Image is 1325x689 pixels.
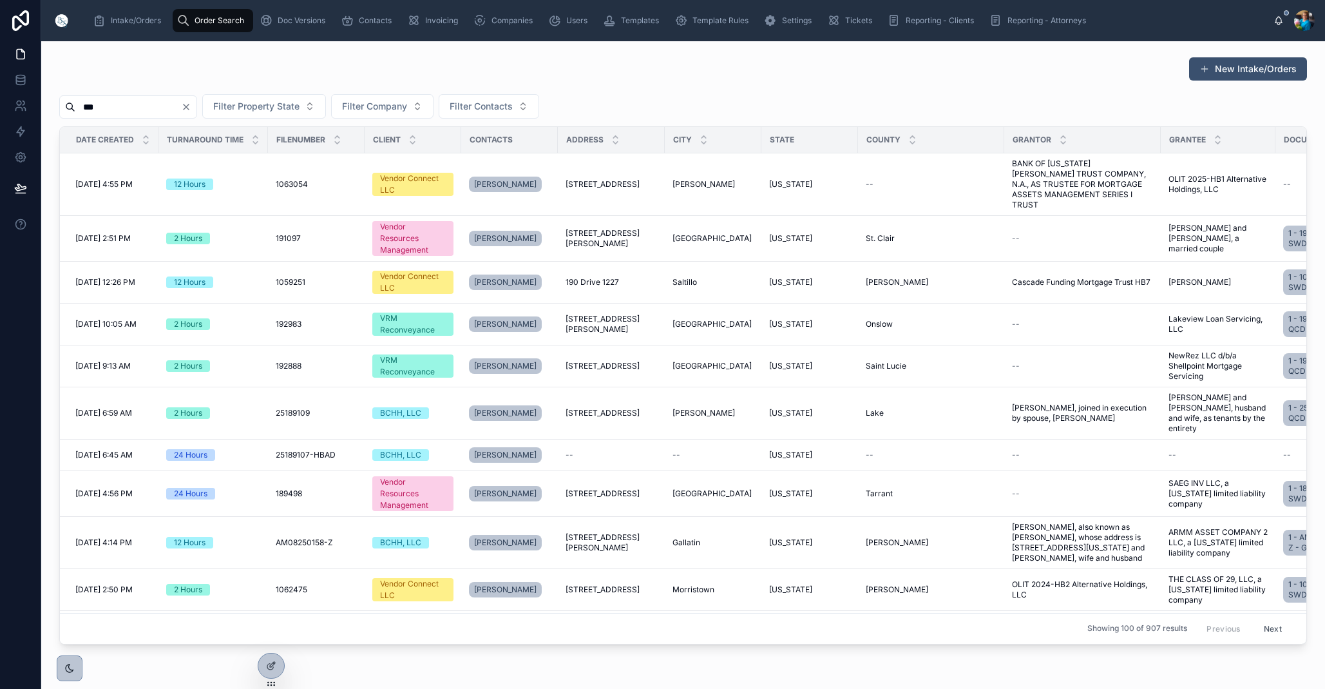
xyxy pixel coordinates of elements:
[1283,179,1291,189] span: --
[474,489,537,499] span: [PERSON_NAME]
[866,538,996,548] a: [PERSON_NAME]
[672,538,754,548] a: Gallatin
[174,318,202,330] div: 2 Hours
[75,585,133,595] span: [DATE] 2:50 PM
[672,179,735,189] span: [PERSON_NAME]
[166,277,260,288] a: 12 Hours
[1168,174,1268,195] a: OLIT 2025-HB1 Alternative Holdings, LLC
[672,319,754,329] a: [GEOGRAPHIC_DATA]
[866,450,873,460] span: --
[474,538,537,548] span: [PERSON_NAME]
[1012,361,1020,371] span: --
[439,94,539,119] button: Select Button
[866,408,884,418] span: Lake
[845,15,872,26] span: Tickets
[672,450,680,460] span: --
[373,135,401,145] span: Client
[276,489,302,499] span: 189498
[566,408,657,418] a: [STREET_ADDRESS]
[566,314,657,335] a: [STREET_ADDRESS][PERSON_NAME]
[566,277,619,287] span: 190 Drive 1227
[1283,450,1291,460] span: --
[380,221,446,256] div: Vendor Resources Management
[769,361,850,371] a: [US_STATE]
[52,10,72,31] img: App logo
[174,537,205,548] div: 12 Hours
[372,221,453,256] a: Vendor Resources Management
[769,277,812,287] span: [US_STATE]
[474,179,537,189] span: [PERSON_NAME]
[566,489,657,499] a: [STREET_ADDRESS]
[166,488,260,500] a: 24 Hours
[89,9,170,32] a: Intake/Orders
[372,271,453,294] a: Vendor Connect LLC
[75,319,137,329] span: [DATE] 10:05 AM
[474,408,537,418] span: [PERSON_NAME]
[276,361,357,371] a: 192888
[469,174,550,195] a: [PERSON_NAME]
[672,277,754,287] a: Saltillo
[672,538,700,548] span: Gallatin
[566,450,573,460] span: --
[1168,277,1231,287] span: [PERSON_NAME]
[672,319,752,329] span: [GEOGRAPHIC_DATA]
[672,361,754,371] a: [GEOGRAPHIC_DATA]
[469,486,542,501] a: [PERSON_NAME]
[372,578,453,601] a: Vendor Connect LLC
[469,272,550,293] a: [PERSON_NAME]
[866,585,996,595] a: [PERSON_NAME]
[1007,15,1086,26] span: Reporting - Attorneys
[425,15,458,26] span: Invoicing
[1012,489,1020,499] span: --
[469,532,550,553] a: [PERSON_NAME]
[450,100,513,113] span: Filter Contacts
[544,9,596,32] a: Users
[1012,159,1153,210] a: BANK OF [US_STATE] [PERSON_NAME] TRUST COMPANY, N.A., AS TRUSTEE FOR MORTGAGE ASSETS MANAGEMENT S...
[672,233,752,244] span: [GEOGRAPHIC_DATA]
[166,407,260,419] a: 2 Hours
[474,361,537,371] span: [PERSON_NAME]
[769,585,850,595] a: [US_STATE]
[75,277,151,287] a: [DATE] 12:26 PM
[1012,450,1020,460] span: --
[672,361,752,371] span: [GEOGRAPHIC_DATA]
[166,179,260,190] a: 12 Hours
[75,179,133,189] span: [DATE] 4:55 PM
[380,354,446,378] div: VRM Reconveyance
[1012,319,1020,329] span: --
[174,584,202,596] div: 2 Hours
[906,15,974,26] span: Reporting - Clients
[359,15,392,26] span: Contacts
[884,9,983,32] a: Reporting - Clients
[174,179,205,190] div: 12 Hours
[75,538,151,548] a: [DATE] 4:14 PM
[621,15,659,26] span: Templates
[195,15,244,26] span: Order Search
[75,233,151,244] a: [DATE] 2:51 PM
[866,538,928,548] span: [PERSON_NAME]
[276,361,301,371] span: 192888
[166,233,260,244] a: 2 Hours
[469,356,550,376] a: [PERSON_NAME]
[469,445,550,465] a: [PERSON_NAME]
[866,319,893,329] span: Onslow
[342,100,407,113] span: Filter Company
[469,403,550,423] a: [PERSON_NAME]
[470,9,542,32] a: Companies
[1168,314,1268,335] a: Lakeview Loan Servicing, LLC
[181,102,196,112] button: Clear
[166,449,260,461] a: 24 Hours
[672,585,754,595] a: Morristown
[276,450,336,460] span: 25189107-HBAD
[213,100,300,113] span: Filter Property State
[566,179,640,189] span: [STREET_ADDRESS]
[278,15,325,26] span: Doc Versions
[372,173,453,196] a: Vendor Connect LLC
[599,9,668,32] a: Templates
[1168,393,1268,434] span: [PERSON_NAME] and [PERSON_NAME], husband and wife, as tenants by the entirety
[672,408,754,418] a: [PERSON_NAME]
[566,277,657,287] a: 190 Drive 1227
[276,135,325,145] span: FileNumber
[866,408,996,418] a: Lake
[866,450,996,460] a: --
